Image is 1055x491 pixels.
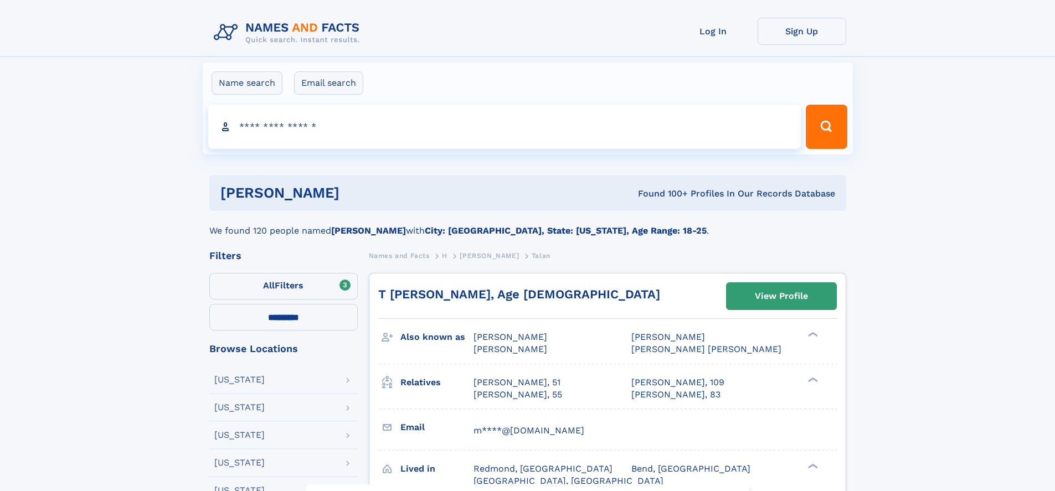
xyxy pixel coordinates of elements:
[460,252,519,260] span: [PERSON_NAME]
[400,459,474,478] h3: Lived in
[755,283,808,309] div: View Profile
[209,344,358,354] div: Browse Locations
[442,252,447,260] span: H
[209,273,358,299] label: Filters
[488,188,835,200] div: Found 100+ Profiles In Our Records Database
[400,373,474,392] h3: Relatives
[214,458,265,467] div: [US_STATE]
[474,389,562,401] a: [PERSON_NAME], 55
[806,105,847,149] button: Search Button
[209,211,846,237] div: We found 120 people named with .
[214,375,265,384] div: [US_STATE]
[208,105,801,149] input: search input
[460,249,519,262] a: [PERSON_NAME]
[474,344,547,354] span: [PERSON_NAME]
[532,252,550,260] span: Talan
[331,225,406,236] b: [PERSON_NAME]
[220,186,489,200] h1: [PERSON_NAME]
[805,462,819,469] div: ❯
[263,280,275,291] span: All
[631,463,750,474] span: Bend, [GEOGRAPHIC_DATA]
[214,431,265,440] div: [US_STATE]
[805,331,819,338] div: ❯
[474,463,613,474] span: Redmond, [GEOGRAPHIC_DATA]
[400,328,474,347] h3: Also known as
[400,418,474,437] h3: Email
[727,283,836,309] a: View Profile
[212,71,282,95] label: Name search
[631,344,781,354] span: [PERSON_NAME] [PERSON_NAME]
[758,18,846,45] a: Sign Up
[294,71,363,95] label: Email search
[425,225,707,236] b: City: [GEOGRAPHIC_DATA], State: [US_STATE], Age Range: 18-25
[214,403,265,412] div: [US_STATE]
[442,249,447,262] a: H
[631,389,721,401] a: [PERSON_NAME], 83
[631,376,724,389] a: [PERSON_NAME], 109
[631,332,705,342] span: [PERSON_NAME]
[474,476,663,486] span: [GEOGRAPHIC_DATA], [GEOGRAPHIC_DATA]
[669,18,758,45] a: Log In
[369,249,430,262] a: Names and Facts
[474,332,547,342] span: [PERSON_NAME]
[474,376,560,389] a: [PERSON_NAME], 51
[378,287,660,301] a: T [PERSON_NAME], Age [DEMOGRAPHIC_DATA]
[209,18,369,48] img: Logo Names and Facts
[209,251,358,261] div: Filters
[805,376,819,383] div: ❯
